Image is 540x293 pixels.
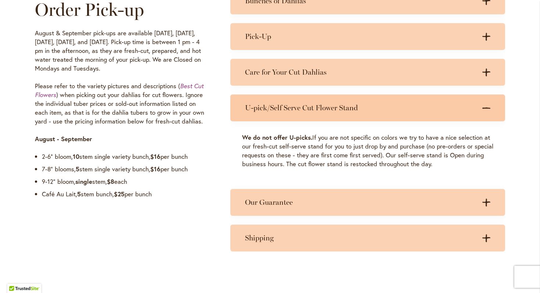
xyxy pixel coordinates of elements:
[245,198,476,207] h3: Our Guarantee
[76,165,79,173] strong: 5
[42,177,209,186] li: 9-12” bloom, stem, each
[35,135,92,143] strong: August - September
[77,190,81,198] strong: 5
[42,165,209,174] li: 7-8” blooms, stem single variety bunch, per bunch
[230,23,505,50] summary: Pick-Up
[42,152,209,161] li: 2-6” bloom, stem single variety bunch, per bunch
[245,103,476,112] h3: U-pick/Self Serve Cut Flower Stand
[242,133,312,142] strong: We do not offer U-picks.
[150,152,161,161] strong: $16
[150,165,161,173] strong: $16
[245,233,476,243] h3: Shipping
[230,94,505,121] summary: U-pick/Self Serve Cut Flower Stand
[107,177,114,186] strong: $8
[230,225,505,251] summary: Shipping
[35,29,209,73] p: August & September pick-ups are available [DATE], [DATE], [DATE], [DATE], and [DATE]. Pick-up tim...
[73,152,79,161] strong: 10
[35,82,209,126] p: Please refer to the variety pictures and descriptions ( ) when picking out your dahlias for cut f...
[35,82,204,99] a: Best Cut Flowers
[245,32,476,41] h3: Pick-Up
[242,133,493,168] p: If you are not specific on colors we try to have a nice selection at our fresh-cut self-serve sta...
[230,59,505,86] summary: Care for Your Cut Dahlias
[230,189,505,216] summary: Our Guarantee
[245,68,476,77] h3: Care for Your Cut Dahlias
[75,177,92,186] strong: single
[42,190,209,199] li: Café Au Lait, stem bunch, per bunch
[114,190,125,198] strong: $25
